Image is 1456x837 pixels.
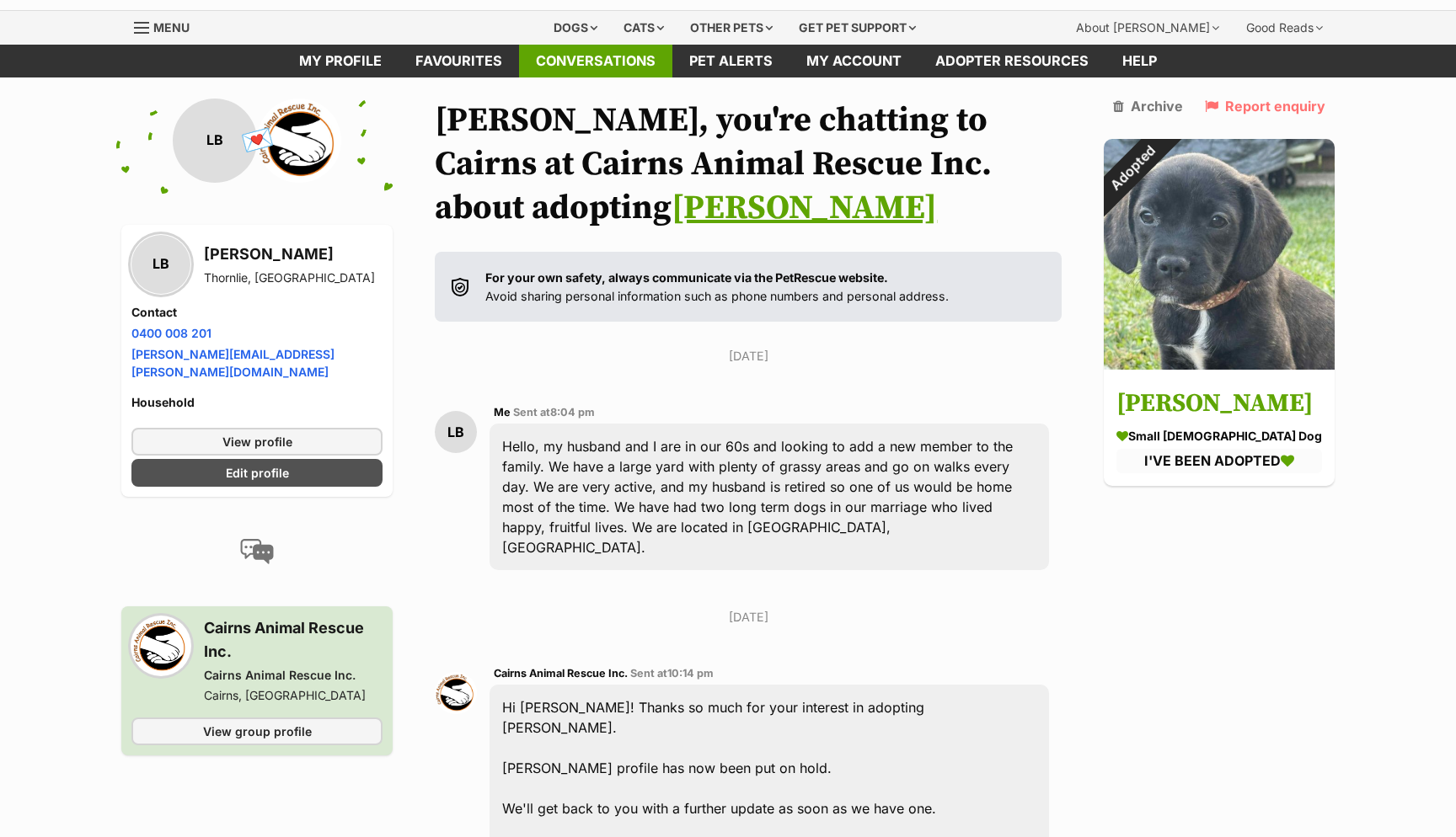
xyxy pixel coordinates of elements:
[672,45,790,77] a: Pet alerts
[131,304,383,321] h4: Contact
[204,243,375,266] h3: [PERSON_NAME]
[435,411,477,453] div: LB
[131,347,335,379] a: [PERSON_NAME][EMAIL_ADDRESS][PERSON_NAME][DOMAIN_NAME]
[203,722,312,740] span: View group profile
[131,394,383,411] h4: Household
[494,406,511,418] span: Me
[1234,11,1335,45] div: Good Reads
[131,235,190,294] div: LB
[550,406,595,418] span: 8:04 pm
[494,667,628,680] span: Cairns Animal Rescue Inc.
[173,99,257,183] div: LB
[490,424,1049,570] div: Hello, my husband and I are in our 60s and looking to add a new member to the family. We have a l...
[1116,449,1322,472] div: I'VE BEEN ADOPTED
[204,687,383,704] div: Cairns, [GEOGRAPHIC_DATA]
[630,667,714,680] span: Sent at
[1205,99,1325,114] a: Report enquiry
[1113,99,1183,114] a: Archive
[153,20,190,35] span: Menu
[678,11,784,45] div: Other pets
[257,99,341,183] img: Cairns Animal Rescue Inc. profile pic
[131,428,383,456] a: View profile
[672,187,937,229] a: [PERSON_NAME]
[435,672,477,714] img: Cairns Animal Rescue Inc. profile pic
[435,608,1062,626] p: [DATE]
[435,99,1062,230] h1: [PERSON_NAME], you're chatting to Cairns at Cairns Animal Rescue Inc. about adopting
[399,45,519,77] a: Favourites
[612,11,676,45] div: Cats
[226,464,289,482] span: Edit profile
[282,45,399,77] a: My profile
[513,406,595,418] span: Sent at
[131,616,190,675] img: Cairns Animal Rescue Inc. profile pic
[1104,372,1335,485] a: [PERSON_NAME] small [DEMOGRAPHIC_DATA] Dog I'VE BEEN ADOPTED
[485,269,949,305] p: Avoid sharing personal information such as phone numbers and personal address.
[131,459,383,487] a: Edit profile
[1116,385,1322,423] h3: [PERSON_NAME]
[1064,11,1231,45] div: About [PERSON_NAME]
[519,45,672,77] a: conversations
[1116,427,1322,445] div: small [DEMOGRAPHIC_DATA] Dog
[667,667,714,680] span: 10:14 pm
[204,667,383,684] div: Cairns Animal Rescue Inc.
[204,269,375,286] div: Thornlie, [GEOGRAPHIC_DATA]
[1104,356,1335,373] a: Adopted
[435,347,1062,365] p: [DATE]
[204,616,383,664] h3: Cairns Animal Rescue Inc.
[131,326,211,340] a: 0400 008 201
[1082,117,1184,219] div: Adopted
[918,45,1105,77] a: Adopter resources
[238,122,276,158] span: 💌
[787,11,928,45] div: Get pet support
[1105,45,1174,77] a: Help
[542,11,609,45] div: Dogs
[790,45,918,77] a: My account
[1104,139,1335,370] img: Fergie
[134,11,201,41] a: Menu
[485,270,888,285] strong: For your own safety, always communicate via the PetRescue website.
[240,539,274,564] img: conversation-icon-4a6f8262b818ee0b60e3300018af0b2d0b884aa5de6e9bcb8d3d4eeb1a70a7c4.svg
[222,433,292,450] span: View profile
[131,717,383,745] a: View group profile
